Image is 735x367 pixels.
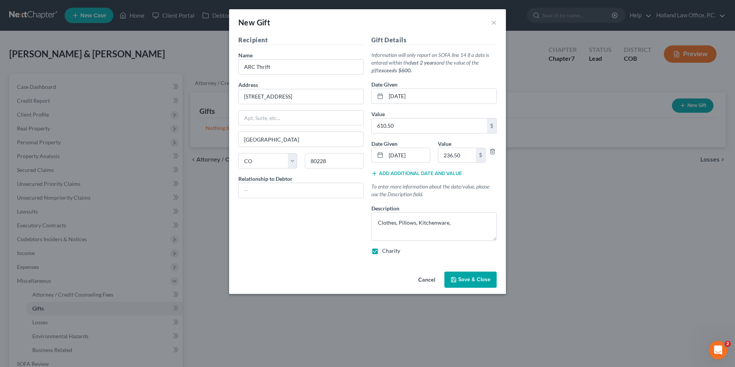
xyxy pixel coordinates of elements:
[238,81,258,89] label: Address
[410,59,436,66] strong: last 2 years
[709,341,727,359] iframe: Intercom live chat
[386,148,430,163] input: MM/YYYY
[239,183,363,198] input: --
[382,247,400,255] label: Charity
[305,153,364,168] input: Enter zip...
[438,140,451,148] label: Value
[371,35,497,45] h5: Gift Details
[371,183,497,198] p: To enter more information about the date/value, please use the Description field.
[371,80,397,88] label: Date Given
[487,118,496,133] div: $
[371,140,397,148] label: Date Given
[257,18,271,27] span: Gift
[238,35,364,45] h5: Recipient
[372,118,487,133] input: 0.00
[238,18,255,27] span: New
[491,18,497,27] button: ×
[239,60,363,74] input: Enter name...
[438,148,476,163] input: 0.00
[371,170,462,177] button: Add additional date and value
[725,341,731,347] span: 2
[379,67,412,73] strong: exceeds $600.
[371,51,497,74] p: Information will only report on SOFA line 14 if a date is entered within the and the value of the...
[476,148,485,163] div: $
[238,175,293,183] label: Relationship to Debtor
[238,52,253,58] span: Name
[412,272,441,288] button: Cancel
[371,205,399,212] span: Description
[444,272,497,288] button: Save & Close
[371,111,385,117] span: Value
[239,111,363,125] input: Apt, Suite, etc...
[239,89,363,104] input: Enter address...
[386,89,496,103] input: MM/YYYY
[458,276,491,283] span: Save & Close
[239,132,363,147] input: Enter city...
